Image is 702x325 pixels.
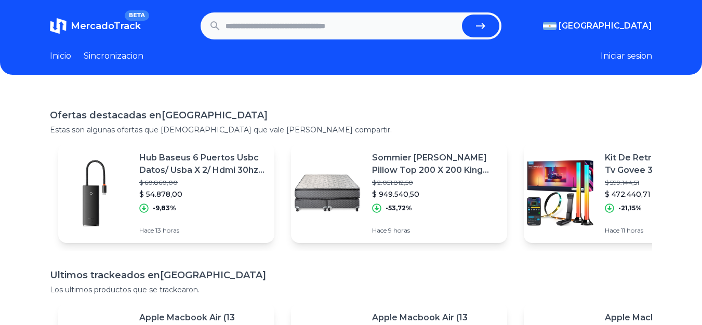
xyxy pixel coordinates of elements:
p: $ 2.051.812,50 [372,179,499,187]
p: -53,72% [386,204,412,212]
a: Featured imageSommier [PERSON_NAME] Pillow Top 200 X 200 King Size$ 2.051.812,50$ 949.540,50-53,7... [291,143,507,243]
p: Los ultimos productos que se trackearon. [50,285,652,295]
p: $ 54.878,00 [139,189,266,199]
p: $ 60.860,00 [139,179,266,187]
a: Featured imageHub Baseus 6 Puertos Usbc Datos/ Usba X 2/ Hdmi 30hz/ Sd/ Tf$ 60.860,00$ 54.878,00-... [58,143,274,243]
img: MercadoTrack [50,18,67,34]
p: Hace 9 horas [372,226,499,235]
p: -21,15% [618,204,642,212]
p: Sommier [PERSON_NAME] Pillow Top 200 X 200 King Size [372,152,499,177]
a: Inicio [50,50,71,62]
p: Hub Baseus 6 Puertos Usbc Datos/ Usba X 2/ Hdmi 30hz/ Sd/ Tf [139,152,266,177]
a: MercadoTrackBETA [50,18,141,34]
p: Hace 13 horas [139,226,266,235]
h1: Ofertas destacadas en [GEOGRAPHIC_DATA] [50,108,652,123]
button: Iniciar sesion [601,50,652,62]
span: [GEOGRAPHIC_DATA] [559,20,652,32]
h1: Ultimos trackeados en [GEOGRAPHIC_DATA] [50,268,652,282]
button: [GEOGRAPHIC_DATA] [543,20,652,32]
p: $ 949.540,50 [372,189,499,199]
img: Featured image [291,157,364,229]
a: Sincronizacion [84,50,143,62]
span: MercadoTrack [71,20,141,32]
p: Estas son algunas ofertas que [DEMOGRAPHIC_DATA] que vale [PERSON_NAME] compartir. [50,125,652,135]
p: -9,83% [153,204,176,212]
span: BETA [125,10,149,21]
img: Featured image [58,157,131,229]
img: Argentina [543,22,557,30]
img: Featured image [524,157,597,229]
